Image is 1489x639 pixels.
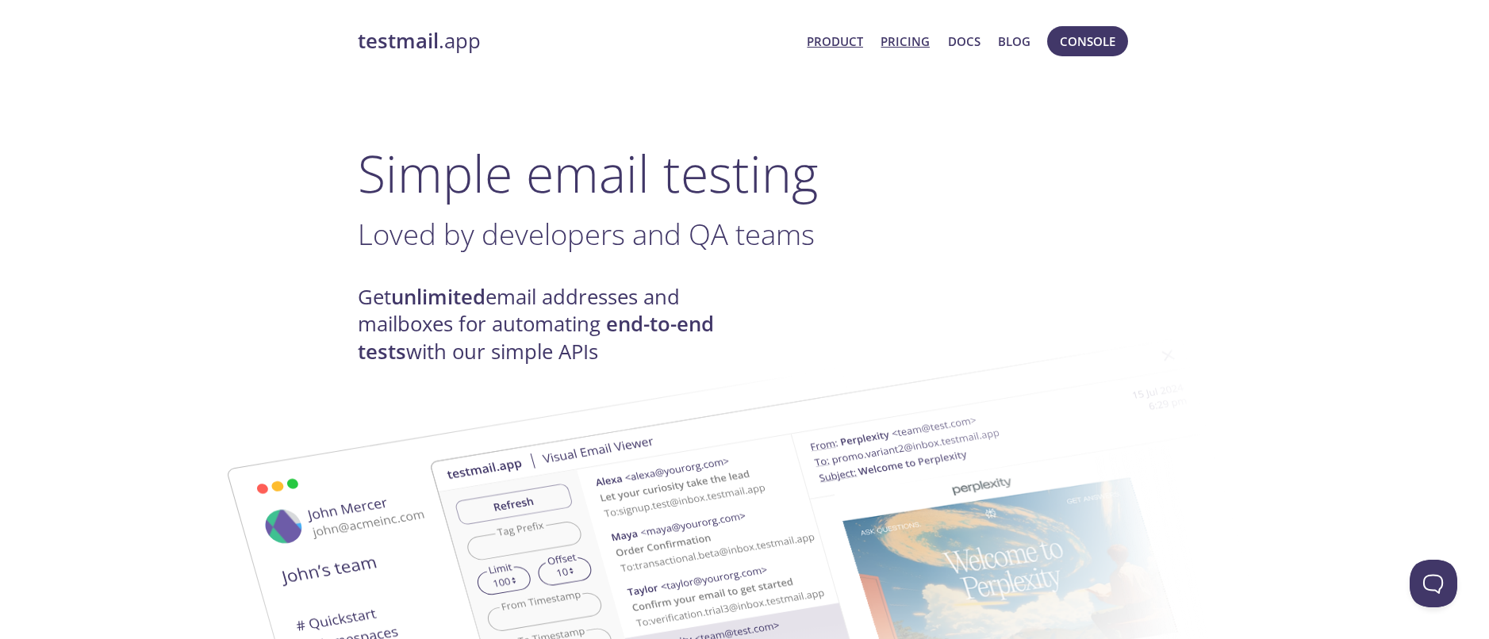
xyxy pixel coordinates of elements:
a: Blog [998,31,1030,52]
h1: Simple email testing [358,143,1132,204]
h4: Get email addresses and mailboxes for automating with our simple APIs [358,284,745,365]
strong: end-to-end tests [358,310,714,365]
span: Loved by developers and QA teams [358,214,815,254]
a: Pricing [881,31,930,52]
span: Console [1060,31,1115,52]
a: Product [807,31,863,52]
a: testmail.app [358,28,795,55]
a: Docs [948,31,981,52]
strong: unlimited [391,283,485,311]
button: Console [1047,26,1128,56]
iframe: Help Scout Beacon - Open [1410,560,1457,607]
strong: testmail [358,27,439,55]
